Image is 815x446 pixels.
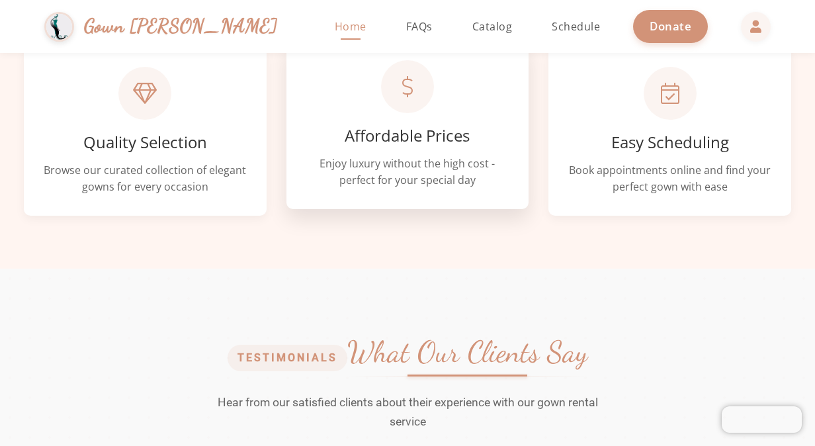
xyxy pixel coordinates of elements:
span: Gown [PERSON_NAME] [84,12,278,40]
h2: What Our Clients Say [347,335,587,371]
p: Enjoy luxury without the high cost - perfect for your special day [306,156,509,189]
p: Browse our curated collection of elegant gowns for every occasion [44,162,247,196]
span: Schedule [552,19,600,34]
p: Book appointments online and find your perfect gown with ease [568,162,771,196]
span: Donate [650,19,691,34]
span: Testimonials [228,345,347,371]
span: Home [335,19,366,34]
h3: Affordable Prices [306,126,509,146]
h3: Easy Scheduling [568,133,771,152]
h3: Quality Selection [44,133,247,152]
img: Gown Gmach Logo [44,12,74,42]
iframe: Chatra live chat [722,406,802,433]
span: FAQs [406,19,433,34]
span: Catalog [472,19,513,34]
p: Hear from our satisfied clients about their experience with our gown rental service [209,393,606,430]
a: Donate [633,10,708,42]
a: Gown [PERSON_NAME] [44,9,291,45]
